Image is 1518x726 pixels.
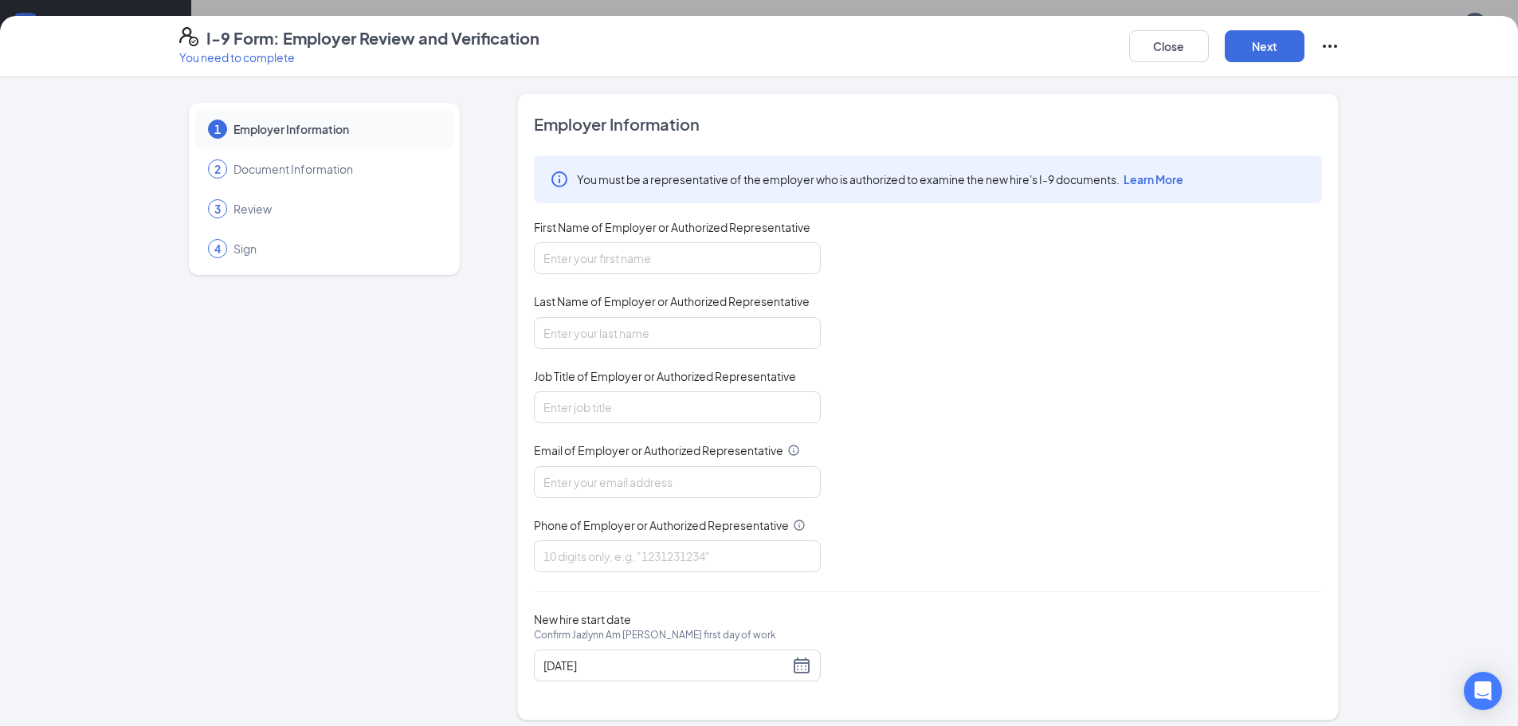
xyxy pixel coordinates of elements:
[179,49,539,65] p: You need to complete
[214,201,221,217] span: 3
[534,219,810,235] span: First Name of Employer or Authorized Representative
[206,27,539,49] h4: I-9 Form: Employer Review and Verification
[214,121,221,137] span: 1
[1120,172,1183,186] a: Learn More
[233,161,437,177] span: Document Information
[534,317,821,349] input: Enter your last name
[1464,672,1502,710] div: Open Intercom Messenger
[534,540,821,572] input: 10 digits only, e.g. "1231231234"
[577,171,1183,187] span: You must be a representative of the employer who is authorized to examine the new hire's I-9 docu...
[534,368,796,384] span: Job Title of Employer or Authorized Representative
[214,161,221,177] span: 2
[793,519,806,532] svg: Info
[534,611,776,659] span: New hire start date
[534,391,821,423] input: Enter job title
[214,241,221,257] span: 4
[534,627,776,643] span: Confirm Jazlynn Am [PERSON_NAME] first day of work
[1124,172,1183,186] span: Learn More
[179,27,198,46] svg: FormI9EVerifyIcon
[233,241,437,257] span: Sign
[233,201,437,217] span: Review
[1225,30,1304,62] button: Next
[534,113,1322,135] span: Employer Information
[534,442,783,458] span: Email of Employer or Authorized Representative
[1129,30,1209,62] button: Close
[534,517,789,533] span: Phone of Employer or Authorized Representative
[1320,37,1340,56] svg: Ellipses
[787,444,800,457] svg: Info
[550,170,569,189] svg: Info
[534,466,821,498] input: Enter your email address
[543,657,789,674] input: 10/15/2025
[534,242,821,274] input: Enter your first name
[233,121,437,137] span: Employer Information
[534,293,810,309] span: Last Name of Employer or Authorized Representative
